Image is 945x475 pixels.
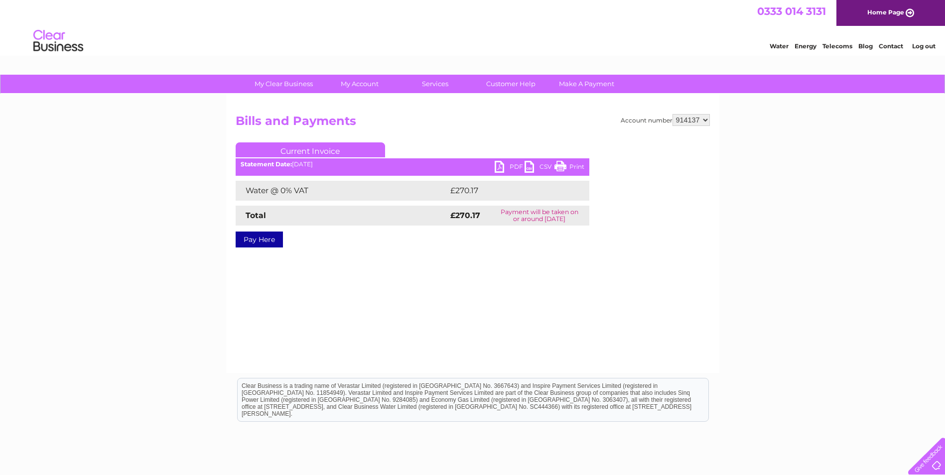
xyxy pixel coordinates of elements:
strong: Total [246,211,266,220]
a: Water [770,42,789,50]
div: Clear Business is a trading name of Verastar Limited (registered in [GEOGRAPHIC_DATA] No. 3667643... [238,5,708,48]
a: Customer Help [470,75,552,93]
a: Pay Here [236,232,283,247]
a: My Account [318,75,401,93]
a: Make A Payment [545,75,628,93]
a: Energy [795,42,816,50]
img: logo.png [33,26,84,56]
a: Log out [912,42,936,50]
td: Payment will be taken on or around [DATE] [490,206,589,226]
a: Print [554,161,584,175]
b: Statement Date: [241,160,292,168]
a: My Clear Business [243,75,325,93]
a: Contact [879,42,903,50]
a: Services [394,75,476,93]
div: [DATE] [236,161,589,168]
div: Account number [621,114,710,126]
a: PDF [495,161,525,175]
h2: Bills and Payments [236,114,710,133]
strong: £270.17 [450,211,480,220]
td: Water @ 0% VAT [236,181,448,201]
a: CSV [525,161,554,175]
a: 0333 014 3131 [757,5,826,17]
a: Blog [858,42,873,50]
td: £270.17 [448,181,571,201]
a: Current Invoice [236,142,385,157]
a: Telecoms [822,42,852,50]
